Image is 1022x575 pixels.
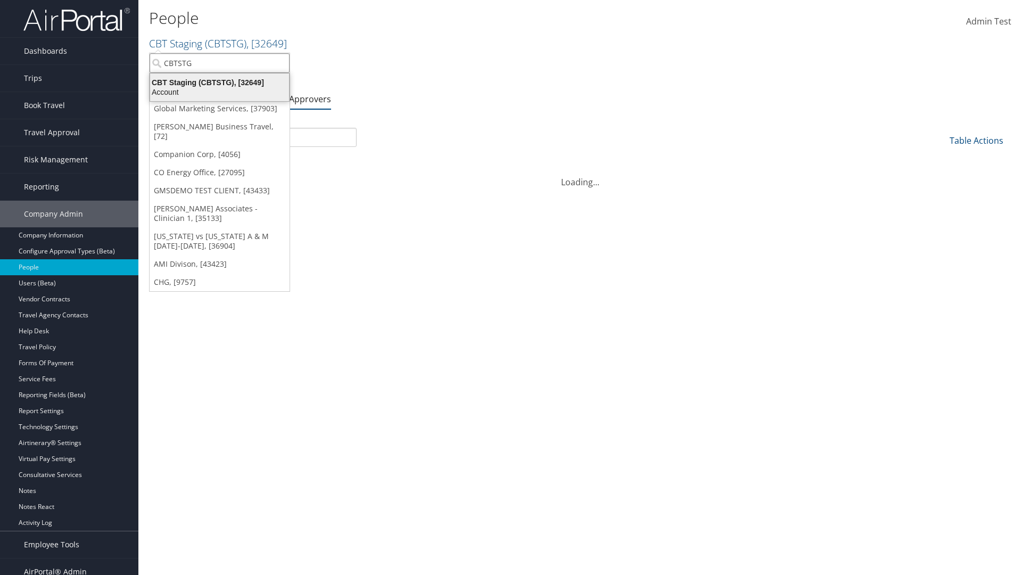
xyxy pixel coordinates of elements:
[149,7,724,29] h1: People
[150,118,290,145] a: [PERSON_NAME] Business Travel, [72]
[150,227,290,255] a: [US_STATE] vs [US_STATE] A & M [DATE]-[DATE], [36904]
[24,38,67,64] span: Dashboards
[144,78,295,87] div: CBT Staging (CBTSTG), [32649]
[150,53,290,73] input: Search Accounts
[149,36,287,51] a: CBT Staging
[24,531,79,558] span: Employee Tools
[950,135,1003,146] a: Table Actions
[150,163,290,182] a: CO Energy Office, [27095]
[23,7,130,32] img: airportal-logo.png
[966,5,1011,38] a: Admin Test
[24,201,83,227] span: Company Admin
[24,92,65,119] span: Book Travel
[150,200,290,227] a: [PERSON_NAME] Associates - Clinician 1, [35133]
[149,163,1011,188] div: Loading...
[150,182,290,200] a: GMSDEMO TEST CLIENT, [43433]
[24,119,80,146] span: Travel Approval
[150,255,290,273] a: AMI Divison, [43423]
[24,146,88,173] span: Risk Management
[144,87,295,97] div: Account
[205,36,246,51] span: ( CBTSTG )
[150,100,290,118] a: Global Marketing Services, [37903]
[246,36,287,51] span: , [ 32649 ]
[24,174,59,200] span: Reporting
[966,15,1011,27] span: Admin Test
[150,145,290,163] a: Companion Corp, [4056]
[24,65,42,92] span: Trips
[150,273,290,291] a: CHG, [9757]
[289,93,331,105] a: Approvers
